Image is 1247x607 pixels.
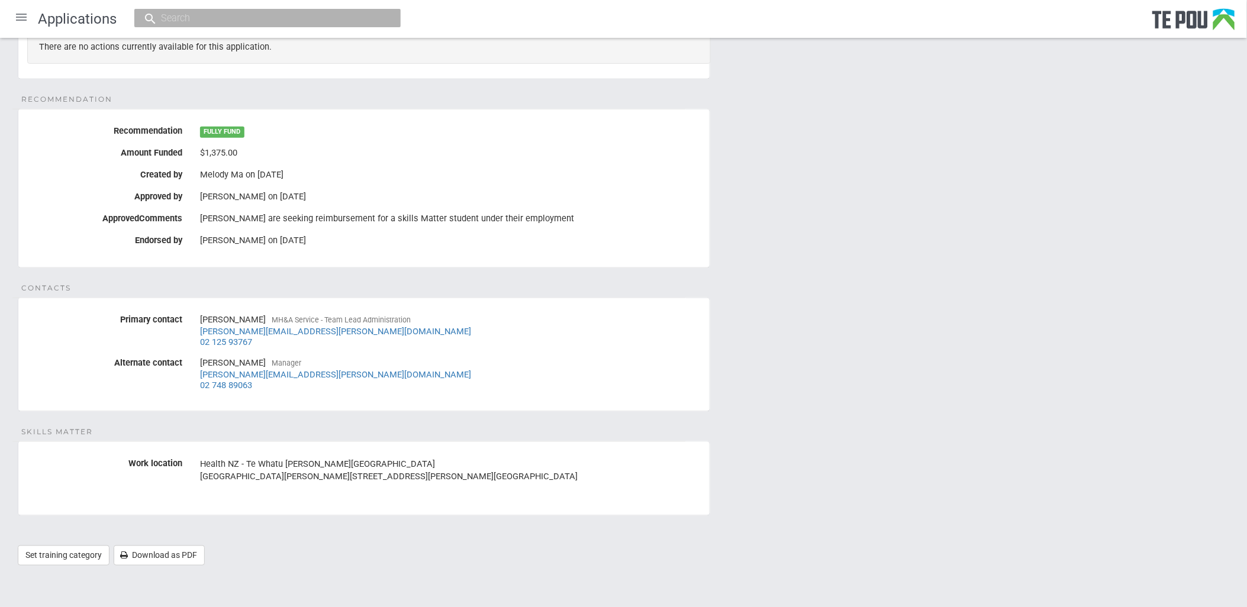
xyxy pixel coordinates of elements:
div: [PERSON_NAME] on [DATE] [200,235,701,246]
a: Download as PDF [114,545,205,566]
label: Amount Funded [18,143,191,158]
label: Primary contact [18,310,191,325]
label: Alternate contact [18,353,191,368]
label: Endorsed by [18,231,191,246]
label: ApprovedComments [18,209,191,224]
label: Recommendation [18,121,191,136]
span: Contacts [21,283,71,293]
label: Work location [18,454,191,469]
input: Search [157,12,366,24]
label: Approved by [18,187,191,202]
label: Created by [18,165,191,180]
div: $1,375.00 [200,143,701,163]
a: Set training category [18,545,109,566]
a: 02 125 93767 [200,337,252,347]
div: There are no actions currently available for this application. [27,30,711,64]
div: Melody Ma on [DATE] [200,169,701,180]
a: [PERSON_NAME][EMAIL_ADDRESS][PERSON_NAME][DOMAIN_NAME] [200,326,471,337]
span: Recommendation [21,94,112,105]
a: 02 748 89063 [200,380,252,390]
span: Skills Matter [21,427,93,437]
div: [PERSON_NAME] [200,310,701,351]
div: [PERSON_NAME] on [DATE] [200,191,701,202]
div: [PERSON_NAME] [200,353,701,395]
span: Manager [272,359,301,367]
span: FULLY FUND [200,127,244,137]
div: [PERSON_NAME] are seeking reimbursement for a skills Matter student under their employment [200,209,701,229]
address: Health NZ - Te Whatu [PERSON_NAME][GEOGRAPHIC_DATA] [GEOGRAPHIC_DATA][PERSON_NAME][STREET_ADDRESS... [200,458,701,483]
a: [PERSON_NAME][EMAIL_ADDRESS][PERSON_NAME][DOMAIN_NAME] [200,369,471,380]
span: MH&A Service - Team Lead Administration [272,315,411,324]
